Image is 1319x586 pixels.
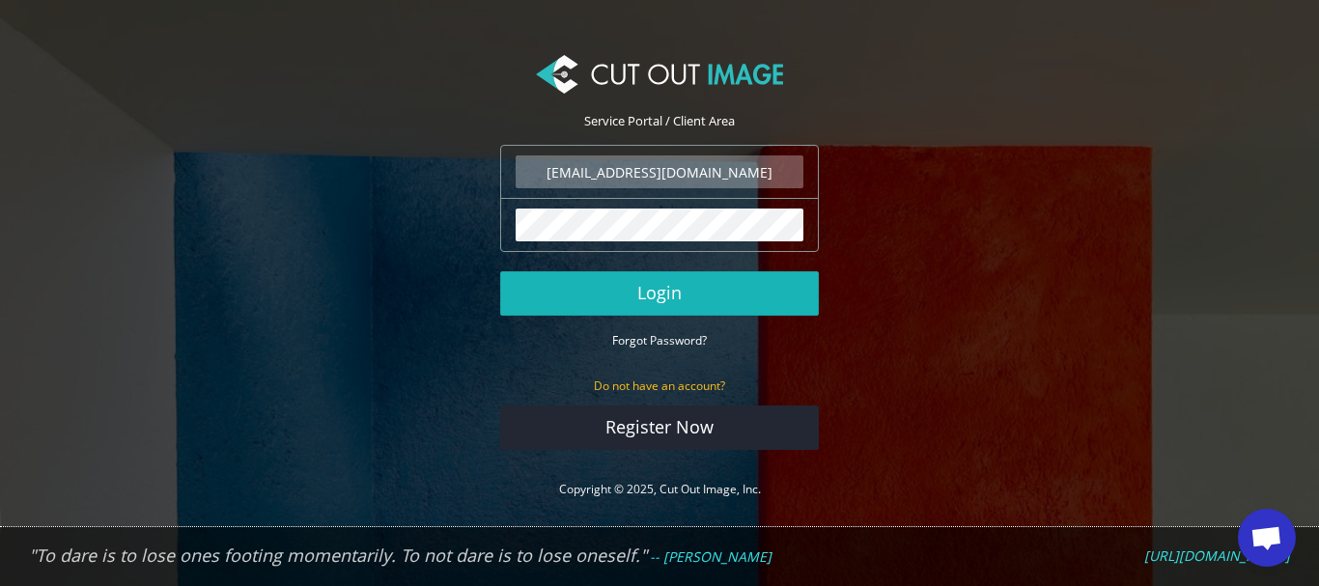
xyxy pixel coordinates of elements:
[559,481,761,497] a: Copyright © 2025, Cut Out Image, Inc.
[500,405,819,450] a: Register Now
[516,155,803,188] input: Email Address
[1238,509,1296,567] div: Open chat
[612,331,707,349] a: Forgot Password?
[29,544,647,567] em: "To dare is to lose ones footing momentarily. To not dare is to lose oneself."
[594,377,725,394] small: Do not have an account?
[536,55,783,94] img: Cut Out Image
[584,112,735,129] span: Service Portal / Client Area
[650,547,772,566] em: -- [PERSON_NAME]
[612,332,707,349] small: Forgot Password?
[1144,546,1290,565] em: [URL][DOMAIN_NAME]
[1144,547,1290,565] a: [URL][DOMAIN_NAME]
[500,271,819,316] button: Login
